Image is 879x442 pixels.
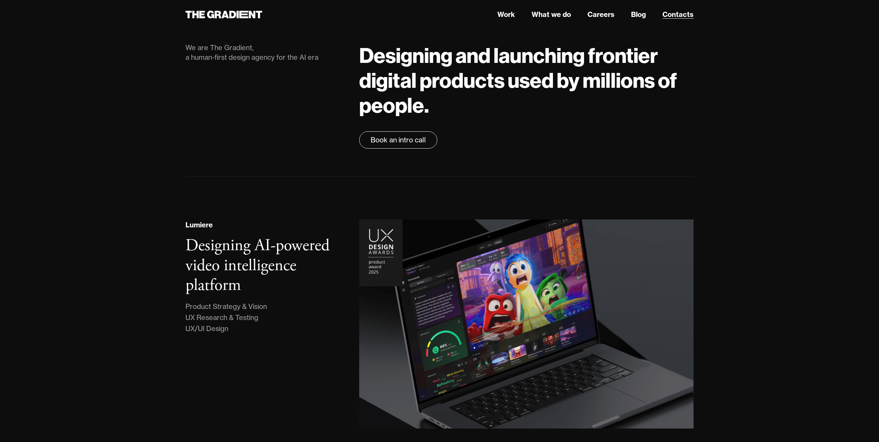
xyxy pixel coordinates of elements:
h3: Designing AI-powered video intelligence platform [185,235,329,296]
div: Lumiere [185,220,213,230]
div: We are The Gradient, a human-first design agency for the AI era [185,43,346,62]
a: Contacts [662,9,694,20]
a: Book an intro call [359,131,437,149]
a: What we do [532,9,571,20]
a: Careers [587,9,614,20]
a: Blog [631,9,646,20]
a: LumiereDesigning AI-powered video intelligence platformProduct Strategy & VisionUX Research & Tes... [185,219,694,429]
a: Work [497,9,515,20]
div: Product Strategy & Vision UX Research & Testing UX/UI Design [185,301,267,334]
h1: Designing and launching frontier digital products used by millions of people. [359,43,694,117]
